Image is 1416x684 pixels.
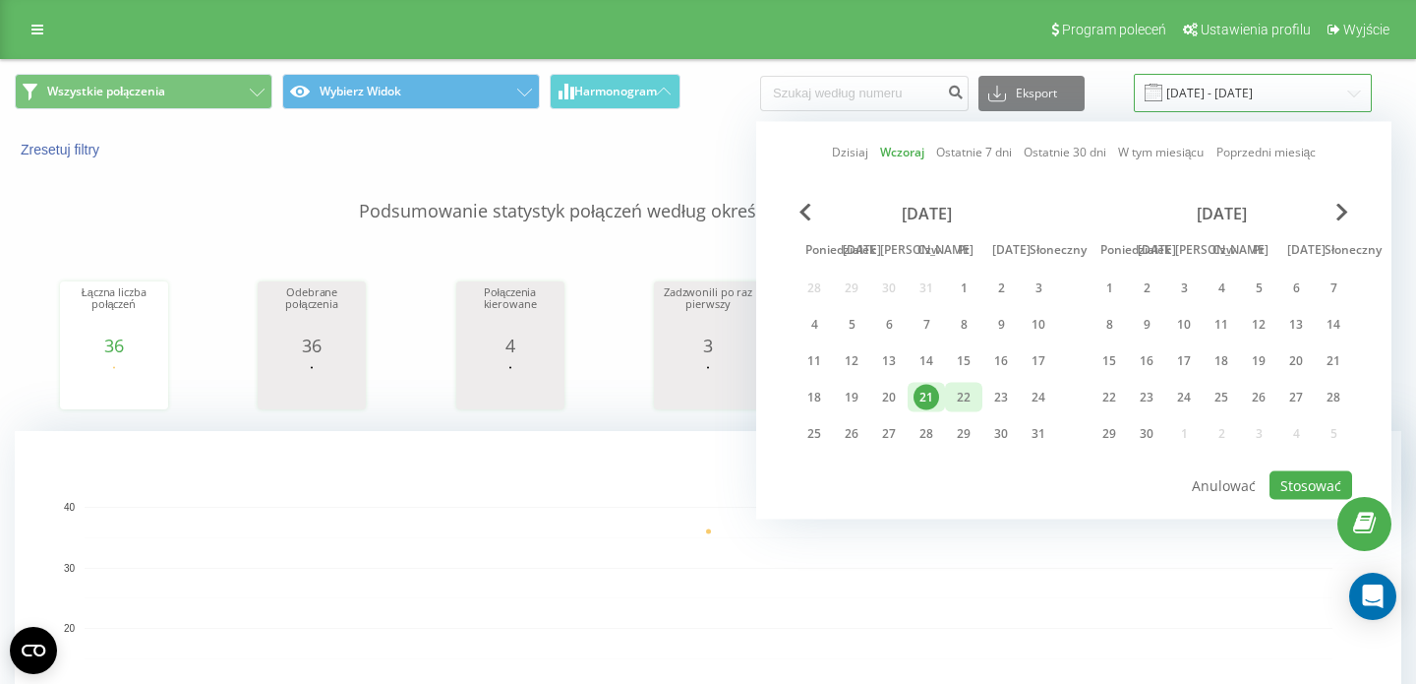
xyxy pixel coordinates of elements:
[1030,241,1087,258] font: Słoneczny
[1201,22,1311,37] font: Ustawienia profilu
[880,144,924,160] font: Wczoraj
[1177,316,1191,333] font: 10
[982,383,1020,412] div: Sobota, 23 sierpnia 2025 r.
[1020,419,1057,449] div: Niedziela, 31 sierpnia 2025 r.
[1118,144,1205,160] font: W tym miesiącu
[1169,237,1199,267] abbr: Środa
[807,352,821,369] font: 11
[1325,241,1382,258] font: Słoneczny
[1240,346,1277,376] div: Pt 19 wrz 2025
[998,316,1005,333] font: 9
[1128,383,1165,412] div: Wt. 23 września 2025 r.
[1244,237,1273,267] abbr: Piątek
[1277,383,1315,412] div: Sobota, 27 września 2025 r.
[945,419,982,449] div: Piątek, 29 sierpnia 2025 r.
[998,280,1005,296] font: 2
[1175,241,1268,258] font: [PERSON_NAME]
[849,316,855,333] font: 5
[1240,274,1277,303] div: Pt 5 wrz 2025
[1100,241,1171,258] font: Poniedziałek
[15,74,272,109] button: Wszystkie połączenia
[807,425,821,442] font: 25
[845,389,858,405] font: 19
[1203,274,1240,303] div: Czw. 4 wrz. 2025
[302,334,322,357] font: 36
[760,76,969,111] input: Szukaj według numeru
[845,352,858,369] font: 12
[659,355,757,414] div: Wykres.
[1293,280,1300,296] font: 6
[1128,419,1165,449] div: Wt. 30 września 2025 r.
[908,310,945,340] div: Czw. 7 sierpnia 2025 r.
[1020,310,1057,340] div: Niedziela, 10 sierpnia 2025 r.
[65,355,163,414] svg: A chart.
[796,383,833,412] div: Poniedziałek, 18 sierpnia 2025
[1281,237,1311,267] abbr: Sobota
[1330,280,1337,296] font: 7
[843,241,881,258] font: [DATE]
[1343,22,1389,37] font: Wyjście
[1214,352,1228,369] font: 18
[796,419,833,449] div: Poniedziałek, 25 sierpnia 2025
[664,284,752,311] font: Zadzwonili po raz pierwszy
[263,355,361,414] svg: A chart.
[1102,389,1116,405] font: 22
[1214,389,1228,405] font: 25
[908,346,945,376] div: Czw. 14 sierpnia 2025 r.
[902,203,952,224] font: [DATE]
[1327,389,1340,405] font: 28
[1138,241,1176,258] font: [DATE]
[285,284,337,311] font: Odebrane połączenia
[1252,389,1266,405] font: 26
[908,419,945,449] div: Czw. 28 sierpnia 2025 r.
[15,141,109,158] button: Zresetuj filtry
[1024,237,1053,267] abbr: Niedziela
[461,355,560,414] svg: A chart.
[1349,573,1396,620] div: Otwórz komunikator interkomowy
[1144,280,1150,296] font: 2
[908,383,945,412] div: Czw. 21 sierpnia 2025 r.
[1289,389,1303,405] font: 27
[919,389,933,405] font: 21
[484,284,537,311] font: Połączenia kierowane
[1062,22,1166,37] font: Program poleceń
[833,310,870,340] div: Wtorek, 5 sierpnia 2025 r.
[1253,241,1265,258] font: Pt
[882,425,896,442] font: 27
[833,346,870,376] div: Wtorek, 12 sierpnia 2025 r.
[1091,274,1128,303] div: Poniedziałek, 1 września 2025 r.
[10,627,57,674] button: Otwórz widżet CMP
[870,383,908,412] div: śr. 20 sierpnia 2025 r.
[1277,346,1315,376] div: Sobota, 20 września 2025 r.
[1165,310,1203,340] div: śr. 10 wrz. 2025
[945,383,982,412] div: Piątek, 22 sierpnia 2025 r.
[1132,237,1161,267] abbr: Wtorek
[1020,383,1057,412] div: Niedziela, 24 sierpnia 2025 r.
[1252,352,1266,369] font: 19
[1106,280,1113,296] font: 1
[957,425,971,442] font: 29
[919,425,933,442] font: 28
[994,425,1008,442] font: 30
[1032,316,1045,333] font: 10
[1020,274,1057,303] div: Niedziela, 3 sierpnia 2025 r.
[919,352,933,369] font: 14
[1094,237,1124,267] abbr: Poniedziałek
[1280,476,1341,495] font: Stosować
[978,76,1085,111] button: Eksport
[1032,389,1045,405] font: 24
[1287,241,1326,258] font: [DATE]
[1032,352,1045,369] font: 17
[703,334,713,357] font: 3
[1203,346,1240,376] div: Czw. 18 wrz. 2025
[1165,346,1203,376] div: śr. 17 wrz. 2025
[994,352,1008,369] font: 16
[1203,383,1240,412] div: Czw. 25 września 2025 r.
[880,241,973,258] font: [PERSON_NAME]
[796,310,833,340] div: Poniedziałek, 4 sierpnia 2025 r.
[799,204,811,221] span: Poprzedni miesiąc
[845,425,858,442] font: 26
[21,142,99,157] font: Zresetuj filtry
[64,563,76,574] text: 30
[1252,316,1266,333] font: 12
